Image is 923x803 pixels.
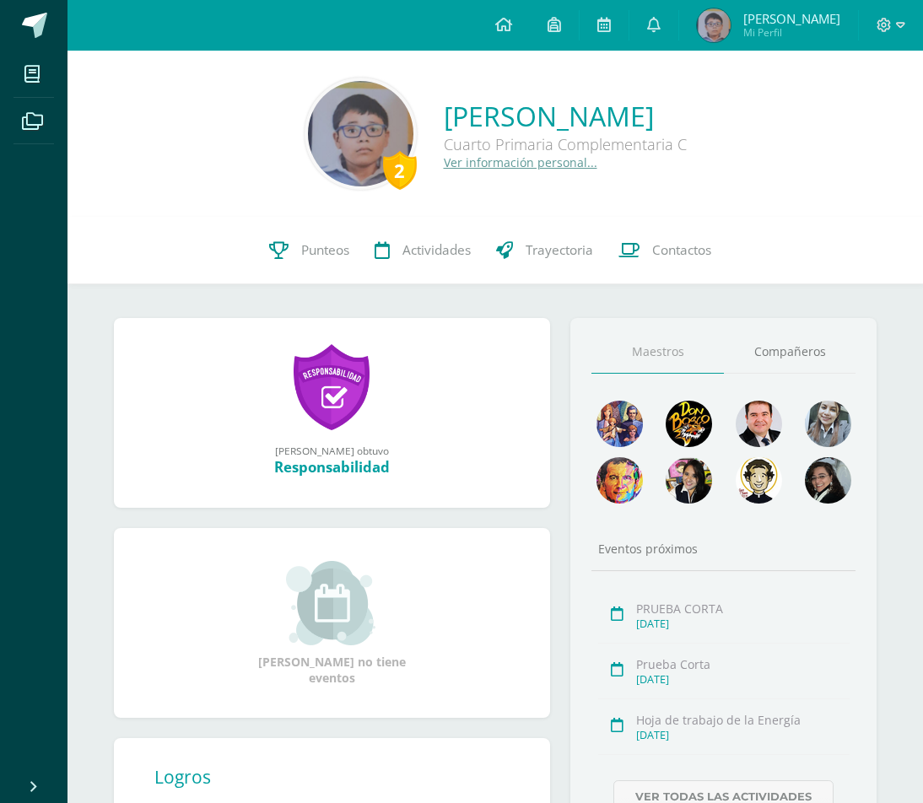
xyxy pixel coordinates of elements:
[131,444,534,457] div: [PERSON_NAME] obtuvo
[666,401,712,447] img: 29fc2a48271e3f3676cb2cb292ff2552.png
[362,217,483,284] a: Actividades
[591,541,856,557] div: Eventos próximos
[652,241,711,259] span: Contactos
[636,728,849,742] div: [DATE]
[636,601,849,617] div: PRUEBA CORTA
[483,217,606,284] a: Trayectoria
[743,25,840,40] span: Mi Perfil
[308,81,413,186] img: 2a83020cc04ad2f4b011f66474d11350.png
[247,561,416,686] div: [PERSON_NAME] no tiene eventos
[805,457,851,504] img: 6377130e5e35d8d0020f001f75faf696.png
[724,331,856,374] a: Compañeros
[636,656,849,672] div: Prueba Corta
[596,457,643,504] img: 2f956a6dd2c7db1a1667ddb66e3307b6.png
[301,241,349,259] span: Punteos
[596,401,643,447] img: 88256b496371d55dc06d1c3f8a5004f4.png
[805,401,851,447] img: 45bd7986b8947ad7e5894cbc9b781108.png
[256,217,362,284] a: Punteos
[154,765,510,789] div: Logros
[606,217,724,284] a: Contactos
[743,10,840,27] span: [PERSON_NAME]
[444,98,687,134] a: [PERSON_NAME]
[736,401,782,447] img: 79570d67cb4e5015f1d97fde0ec62c05.png
[636,617,849,631] div: [DATE]
[591,331,724,374] a: Maestros
[402,241,471,259] span: Actividades
[286,561,378,645] img: event_small.png
[636,712,849,728] div: Hoja de trabajo de la Energía
[736,457,782,504] img: 6dd7792c7e46e34e896b3f92f39c73ee.png
[444,134,687,154] div: Cuarto Primaria Complementaria C
[526,241,593,259] span: Trayectoria
[131,457,534,477] div: Responsabilidad
[444,154,597,170] a: Ver información personal...
[666,457,712,504] img: ddcb7e3f3dd5693f9a3e043a79a89297.png
[697,8,731,42] img: 657983025bc339f3e4dda0fefa4d5b83.png
[636,672,849,687] div: [DATE]
[383,151,417,190] div: 2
